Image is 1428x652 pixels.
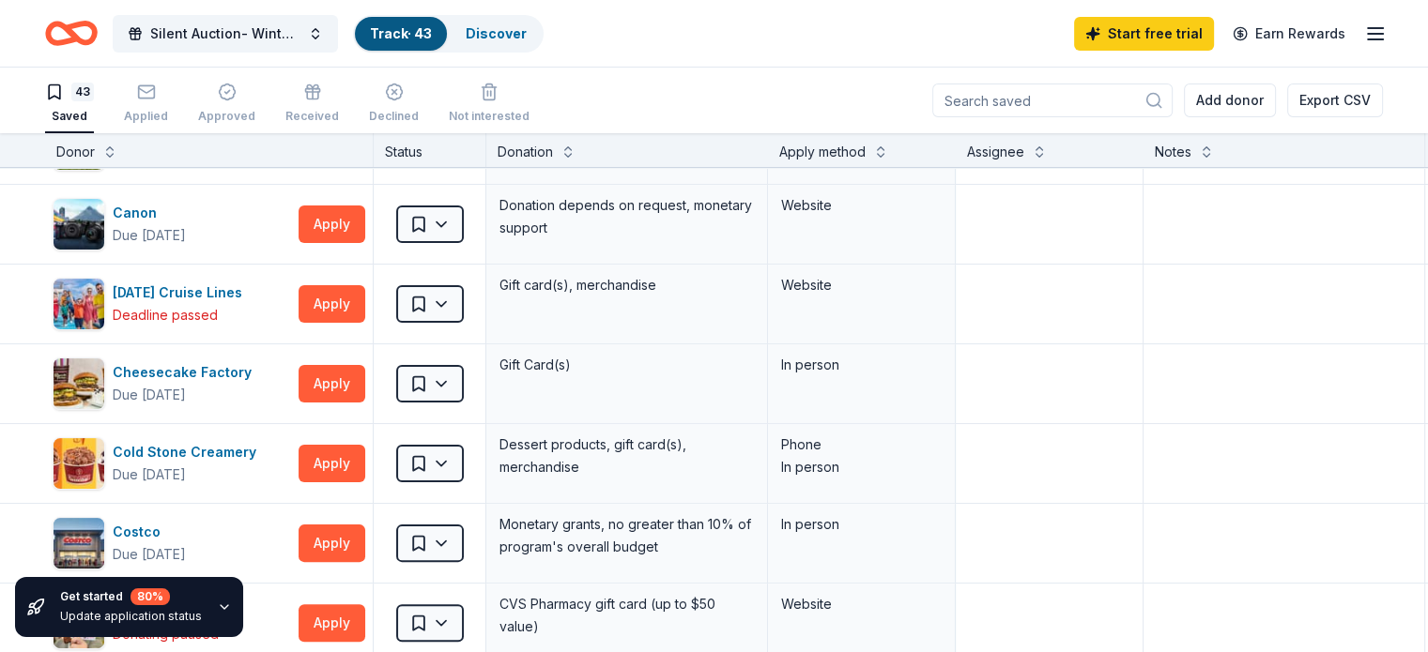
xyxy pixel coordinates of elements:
div: 43 [71,83,94,101]
button: Approved [198,75,255,133]
button: Image for Cold Stone CreameryCold Stone CreameryDue [DATE] [53,437,291,490]
button: Applied [124,75,168,133]
a: Home [45,11,98,55]
div: Costco [113,521,186,543]
div: Apply method [779,141,866,163]
img: Image for Costco [54,518,104,569]
div: Due [DATE] [113,224,186,247]
a: Track· 43 [370,25,432,41]
div: In person [781,354,942,376]
button: Add donor [1184,83,1276,117]
div: Donation [498,141,553,163]
div: Website [781,593,942,615]
a: Start free trial [1074,17,1214,51]
div: Saved [45,109,94,124]
button: Received [285,75,339,133]
div: Gift Card(s) [498,352,756,378]
button: Declined [369,75,419,133]
img: Image for Canon [54,199,104,250]
div: Gift card(s), merchandise [498,272,756,298]
button: Track· 43Discover [353,15,544,53]
input: Search saved [932,83,1173,117]
button: 43Saved [45,75,94,133]
div: Due [DATE] [113,543,186,566]
div: Notes [1155,141,1191,163]
button: Apply [299,365,365,402]
div: Assignee [967,141,1024,163]
div: Declined [369,109,419,124]
div: Applied [124,109,168,124]
button: Apply [299,445,365,482]
div: Cheesecake Factory [113,361,259,384]
button: Not interested [449,75,530,133]
div: 80 % [131,588,170,605]
div: Donor [56,141,95,163]
div: Donation depends on request, monetary support [498,192,756,241]
img: Image for Cheesecake Factory [54,358,104,409]
a: Earn Rewards [1221,17,1357,51]
div: In person [781,456,942,478]
div: Dessert products, gift card(s), merchandise [498,432,756,480]
button: Silent Auction- Winter Wonderland [113,15,338,53]
div: Get started [60,588,202,605]
div: Received [285,109,339,124]
button: Apply [299,285,365,323]
div: Monetary grants, no greater than 10% of program's overall budget [498,511,756,560]
button: Image for CanonCanonDue [DATE] [53,198,291,250]
div: Phone [781,433,942,456]
div: [DATE] Cruise Lines [113,281,250,304]
div: Website [781,194,942,217]
div: Website [781,274,942,296]
div: Status [374,133,486,167]
span: Silent Auction- Winter Wonderland [150,23,300,45]
div: Due [DATE] [113,463,186,486]
div: Due [DATE] [113,384,186,406]
button: Apply [299,604,365,642]
img: Image for Carnival Cruise Lines [54,279,104,329]
div: CVS Pharmacy gift card (up to $50 value) [498,591,756,640]
button: Export CSV [1287,83,1383,117]
div: Deadline passed [113,304,218,326]
div: In person [781,513,942,536]
button: Image for CostcoCostcoDue [DATE] [53,517,291,569]
div: Update application status [60,609,202,624]
div: Canon [113,202,186,224]
button: Apply [299,205,365,243]
div: Cold Stone Creamery [113,441,264,463]
div: Not interested [449,109,530,124]
div: Approved [198,109,255,124]
button: Apply [299,524,365,562]
img: Image for Cold Stone Creamery [54,438,104,489]
button: Image for Carnival Cruise Lines[DATE] Cruise LinesDeadline passed [53,278,291,330]
button: Image for Cheesecake FactoryCheesecake FactoryDue [DATE] [53,357,291,410]
a: Discover [466,25,527,41]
